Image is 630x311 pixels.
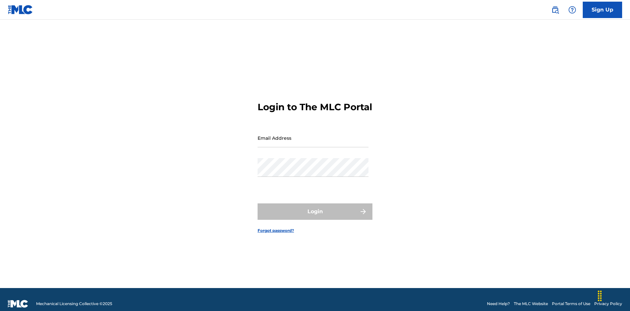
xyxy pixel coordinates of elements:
div: Help [566,3,579,16]
img: logo [8,300,28,308]
a: Portal Terms of Use [552,301,590,307]
a: Sign Up [583,2,622,18]
span: Mechanical Licensing Collective © 2025 [36,301,112,307]
a: The MLC Website [514,301,548,307]
div: Drag [595,286,605,306]
img: MLC Logo [8,5,33,14]
a: Privacy Policy [594,301,622,307]
a: Forgot password? [258,228,294,234]
h3: Login to The MLC Portal [258,101,372,113]
img: help [568,6,576,14]
iframe: Chat Widget [597,280,630,311]
img: search [551,6,559,14]
a: Public Search [549,3,562,16]
a: Need Help? [487,301,510,307]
